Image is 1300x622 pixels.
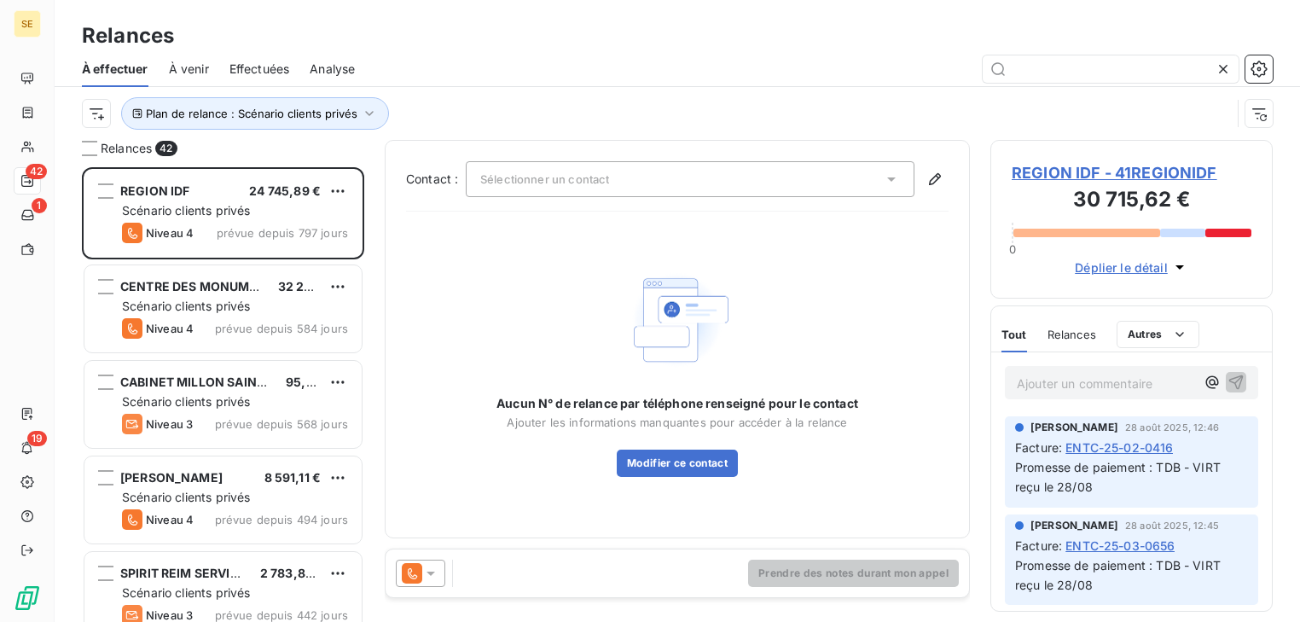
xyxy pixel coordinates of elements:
button: Modifier ce contact [617,450,738,477]
span: 42 [155,141,177,156]
span: Sélectionner un contact [480,172,609,186]
h3: 30 715,62 € [1012,184,1251,218]
span: CABINET MILLON SAINT LAMBERT [120,375,325,389]
label: Contact : [406,171,466,188]
span: 28 août 2025, 12:46 [1125,422,1219,433]
span: 0 [1009,242,1016,256]
input: Rechercher [983,55,1239,83]
span: 28 août 2025, 12:45 [1125,520,1219,531]
span: À venir [169,61,209,78]
span: Facture : [1015,439,1062,456]
span: REGION IDF - 41REGIONIDF [1012,161,1251,184]
div: SE [14,10,41,38]
span: 42 [26,164,47,179]
button: Déplier le détail [1070,258,1193,277]
button: Prendre des notes durant mon appel [748,560,959,587]
button: Autres [1117,321,1199,348]
span: Promesse de paiement : TDB - VIRT reçu le 28/08 [1015,460,1224,494]
span: À effectuer [82,61,148,78]
span: Effectuées [229,61,290,78]
img: Empty state [623,265,732,375]
span: Niveau 4 [146,226,194,240]
span: Niveau 4 [146,322,194,335]
span: 2 783,84 € [260,566,325,580]
span: 8 591,11 € [264,470,322,485]
span: Niveau 3 [146,417,193,431]
span: CENTRE DES MONUMENTS NATIONAUX [120,279,359,294]
span: [PERSON_NAME] [120,470,223,485]
span: Scénario clients privés [122,203,250,218]
span: prévue depuis 584 jours [215,322,348,335]
span: Niveau 3 [146,608,193,622]
span: prévue depuis 442 jours [215,608,348,622]
span: [PERSON_NAME] [1030,518,1118,533]
span: Relances [101,140,152,157]
div: grid [82,167,364,622]
span: 24 745,89 € [249,183,321,198]
span: Scénario clients privés [122,299,250,313]
span: Plan de relance : Scénario clients privés [146,107,357,120]
span: 19 [27,431,47,446]
span: prévue depuis 797 jours [217,226,348,240]
span: SPIRIT REIM SERVICES [120,566,254,580]
span: REGION IDF [120,183,190,198]
span: Facture : [1015,537,1062,555]
span: Niveau 4 [146,513,194,526]
span: prévue depuis 568 jours [215,417,348,431]
span: Scénario clients privés [122,394,250,409]
span: Tout [1001,328,1027,341]
span: Aucun N° de relance par téléphone renseigné pour le contact [496,395,858,412]
span: [PERSON_NAME] [1030,420,1118,435]
span: Promesse de paiement : TDB - VIRT reçu le 28/08 [1015,558,1224,592]
span: ENTC-25-03-0656 [1065,537,1175,555]
button: Plan de relance : Scénario clients privés [121,97,389,130]
h3: Relances [82,20,174,51]
span: Scénario clients privés [122,585,250,600]
img: Logo LeanPay [14,584,41,612]
span: 32 252,77 € [278,279,350,294]
span: Scénario clients privés [122,490,250,504]
span: Analyse [310,61,355,78]
span: ENTC-25-02-0416 [1065,439,1173,456]
span: prévue depuis 494 jours [215,513,348,526]
span: 95,90 € [286,375,333,389]
span: Déplier le détail [1075,259,1168,276]
span: 1 [32,198,47,213]
span: Ajouter les informations manquantes pour accéder à la relance [507,416,847,429]
span: Relances [1048,328,1096,341]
